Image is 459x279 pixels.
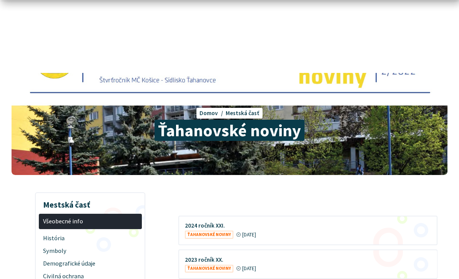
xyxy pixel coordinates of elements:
[226,109,259,117] a: Mestská časť
[43,245,137,258] span: Symboly
[179,216,437,244] a: 2024 ročník XXI. Ťahanovské noviny [DATE]
[39,195,142,211] h3: Mestská časť
[39,245,142,258] a: Symboly
[43,215,137,228] span: Všeobecné info
[39,232,142,245] a: História
[39,214,142,229] a: Všeobecné info
[39,258,142,270] a: Demografické údaje
[43,258,137,270] span: Demografické údaje
[179,250,437,278] a: 2023 ročník XX. Ťahanovské noviny [DATE]
[200,109,218,117] span: Domov
[200,109,226,117] a: Domov
[155,120,304,141] span: Ťahanovské noviny
[43,232,137,245] span: História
